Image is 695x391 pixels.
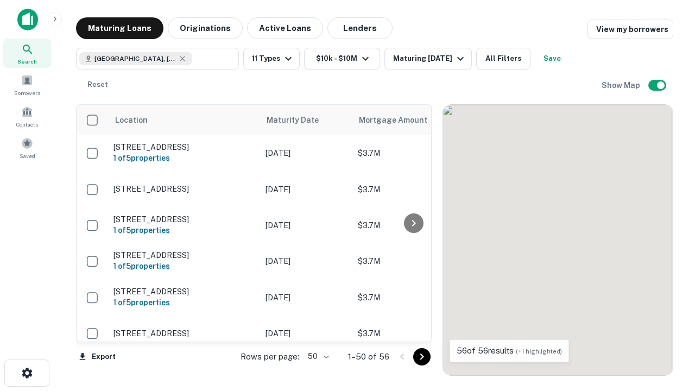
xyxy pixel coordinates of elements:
[358,219,466,231] p: $3.7M
[108,105,260,135] th: Location
[266,184,347,195] p: [DATE]
[413,348,431,365] button: Go to next page
[516,348,562,355] span: (+1 highlighted)
[260,105,352,135] th: Maturity Date
[3,102,51,131] a: Contacts
[113,260,255,272] h6: 1 of 5 properties
[266,327,347,339] p: [DATE]
[3,133,51,162] a: Saved
[358,184,466,195] p: $3.7M
[16,120,38,129] span: Contacts
[113,184,255,194] p: [STREET_ADDRESS]
[247,17,323,39] button: Active Loans
[241,350,299,363] p: Rows per page:
[348,350,389,363] p: 1–50 of 56
[113,297,255,308] h6: 1 of 5 properties
[80,74,115,96] button: Reset
[587,20,673,39] a: View my borrowers
[17,9,38,30] img: capitalize-icon.png
[358,327,466,339] p: $3.7M
[359,113,441,127] span: Mortgage Amount
[358,147,466,159] p: $3.7M
[267,113,333,127] span: Maturity Date
[3,70,51,99] a: Borrowers
[3,39,51,68] a: Search
[384,48,472,70] button: Maturing [DATE]
[266,147,347,159] p: [DATE]
[352,105,472,135] th: Mortgage Amount
[94,54,176,64] span: [GEOGRAPHIC_DATA], [GEOGRAPHIC_DATA]
[76,17,163,39] button: Maturing Loans
[76,349,118,365] button: Export
[168,17,243,39] button: Originations
[113,329,255,338] p: [STREET_ADDRESS]
[113,287,255,297] p: [STREET_ADDRESS]
[113,250,255,260] p: [STREET_ADDRESS]
[457,344,562,357] p: 56 of 56 results
[327,17,393,39] button: Lenders
[113,152,255,164] h6: 1 of 5 properties
[113,215,255,224] p: [STREET_ADDRESS]
[266,292,347,304] p: [DATE]
[304,349,331,364] div: 50
[443,105,673,375] div: 0 0
[17,57,37,66] span: Search
[535,48,570,70] button: Save your search to get updates of matches that match your search criteria.
[243,48,300,70] button: 11 Types
[602,79,642,91] h6: Show Map
[266,219,347,231] p: [DATE]
[20,152,35,160] span: Saved
[266,255,347,267] p: [DATE]
[14,89,40,97] span: Borrowers
[358,292,466,304] p: $3.7M
[393,52,467,65] div: Maturing [DATE]
[113,224,255,236] h6: 1 of 5 properties
[476,48,530,70] button: All Filters
[113,142,255,152] p: [STREET_ADDRESS]
[115,113,148,127] span: Location
[358,255,466,267] p: $3.7M
[641,304,695,356] iframe: Chat Widget
[304,48,380,70] button: $10k - $10M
